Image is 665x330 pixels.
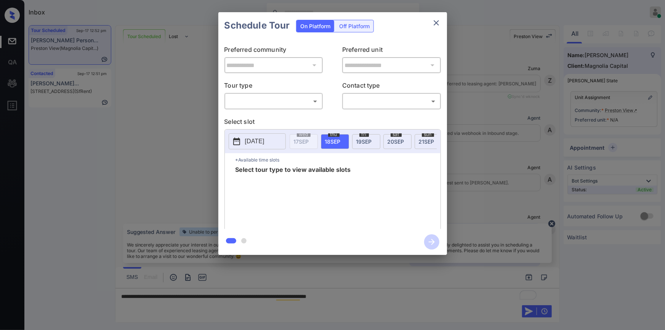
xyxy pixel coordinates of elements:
span: 20 SEP [388,138,404,145]
div: date-select [352,134,380,149]
p: Tour type [224,81,323,93]
p: Select slot [224,117,441,129]
span: 18 SEP [325,138,341,145]
p: Contact type [342,81,441,93]
div: On Platform [296,20,334,32]
span: sun [422,132,434,137]
span: 19 SEP [356,138,372,145]
div: date-select [321,134,349,149]
span: sat [391,132,402,137]
p: *Available time slots [236,153,441,167]
span: Select tour type to view available slots [236,167,351,227]
div: date-select [383,134,412,149]
p: Preferred community [224,45,323,57]
span: thu [328,132,340,137]
p: Preferred unit [342,45,441,57]
div: Off Platform [335,20,373,32]
span: fri [359,132,369,137]
div: date-select [415,134,443,149]
button: close [429,15,444,30]
p: [DATE] [245,137,264,146]
h2: Schedule Tour [218,12,296,39]
button: [DATE] [229,133,286,149]
span: 21 SEP [419,138,434,145]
